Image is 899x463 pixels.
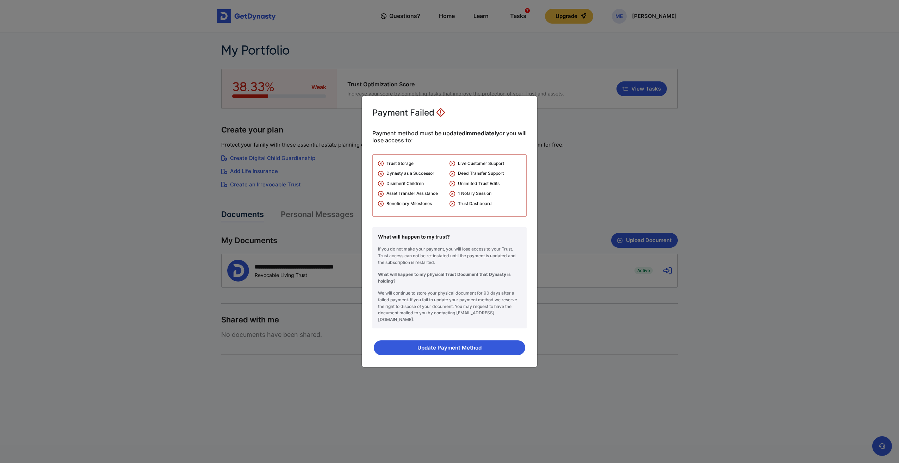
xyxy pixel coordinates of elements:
[449,160,521,171] li: Live Customer Support
[378,272,511,284] strong: What will happen to my physical Trust Document that Dynasty is holding?
[465,130,499,137] strong: immediately
[378,190,449,200] li: Asset Transfer Assistance
[378,246,521,266] p: If you do not make your payment, you will lose access to your Trust. Trust access can not be re-i...
[449,190,521,200] li: 1 Notary Session
[372,106,445,119] div: Payment Failed
[378,170,449,180] li: Dynasty as a Successor
[449,170,521,180] li: Deed Transfer Support
[378,234,450,240] strong: What will happen to my trust?
[378,290,521,323] p: We will continue to store your physical document for 90 days after a failed payment. If you fail ...
[378,200,449,211] li: Beneficiary Milestones
[374,340,525,355] button: Update Payment Method
[449,180,521,191] li: Unlimited Trust Edits
[449,200,521,211] li: Trust Dashboard
[378,160,449,171] li: Trust Storage
[378,180,449,191] li: Disinherit Children
[372,130,527,144] span: Payment method must be updated or you will lose access to:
